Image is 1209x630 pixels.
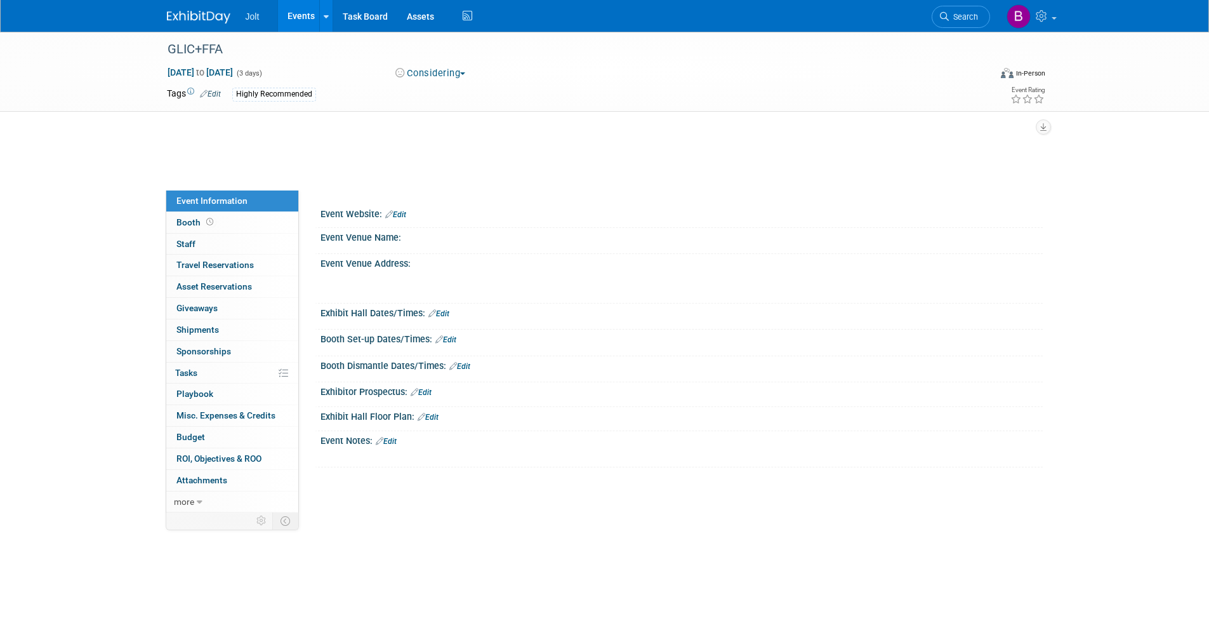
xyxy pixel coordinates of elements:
span: Attachments [176,475,227,485]
span: Event Information [176,196,248,206]
img: ExhibitDay [167,11,230,23]
span: Shipments [176,325,219,335]
div: Exhibitor Prospectus: [320,382,1043,399]
a: Booth [166,212,298,233]
div: Booth Dismantle Dates/Times: [320,356,1043,373]
a: Edit [449,362,470,371]
div: GLIC+FFA [163,38,971,61]
span: Asset Reservations [176,281,252,292]
span: Tasks [175,368,197,378]
img: Brooke Valderrama [1007,4,1031,29]
a: Search [932,6,990,28]
span: Travel Reservations [176,260,254,270]
a: Edit [376,437,397,446]
span: Playbook [176,389,213,399]
td: Personalize Event Tab Strip [251,513,273,529]
img: Format-Inperson.png [1001,68,1014,78]
span: [DATE] [DATE] [167,67,234,78]
span: Budget [176,432,205,442]
div: Event Website: [320,204,1043,221]
a: Edit [435,335,456,344]
span: ROI, Objectives & ROO [176,453,261,464]
a: Attachments [166,470,298,491]
a: ROI, Objectives & ROO [166,448,298,469]
td: Tags [167,87,221,102]
span: more [174,497,194,507]
span: Booth [176,217,216,227]
a: Edit [200,90,221,98]
a: Staff [166,234,298,255]
a: Event Information [166,191,298,211]
div: Event Notes: [320,431,1043,448]
span: Search [949,12,978,22]
div: Event Format [915,66,1046,85]
a: Asset Reservations [166,276,298,297]
td: Toggle Event Tabs [272,513,298,529]
a: Edit [418,413,439,422]
span: Giveaways [176,303,218,313]
div: Event Venue Name: [320,228,1043,244]
div: Exhibit Hall Dates/Times: [320,304,1043,320]
a: Edit [411,388,432,397]
div: Event Venue Address: [320,254,1043,270]
a: Sponsorships [166,341,298,362]
a: Misc. Expenses & Credits [166,405,298,426]
div: Exhibit Hall Floor Plan: [320,407,1043,424]
a: Playbook [166,384,298,405]
a: Giveaways [166,298,298,319]
span: Jolt [246,11,260,22]
span: Sponsorships [176,346,231,356]
a: more [166,492,298,513]
span: Staff [176,239,195,249]
div: In-Person [1015,69,1045,78]
span: Booth not reserved yet [204,217,216,227]
a: Tasks [166,363,298,384]
div: Highly Recommended [232,88,316,101]
a: Shipments [166,319,298,340]
a: Edit [428,309,449,318]
div: Event Rating [1010,87,1045,93]
a: Travel Reservations [166,255,298,276]
span: to [194,67,206,77]
button: Considering [391,67,470,80]
div: Booth Set-up Dates/Times: [320,330,1043,346]
span: (3 days) [235,69,262,77]
span: Misc. Expenses & Credits [176,410,275,420]
a: Budget [166,427,298,448]
a: Edit [385,210,406,219]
